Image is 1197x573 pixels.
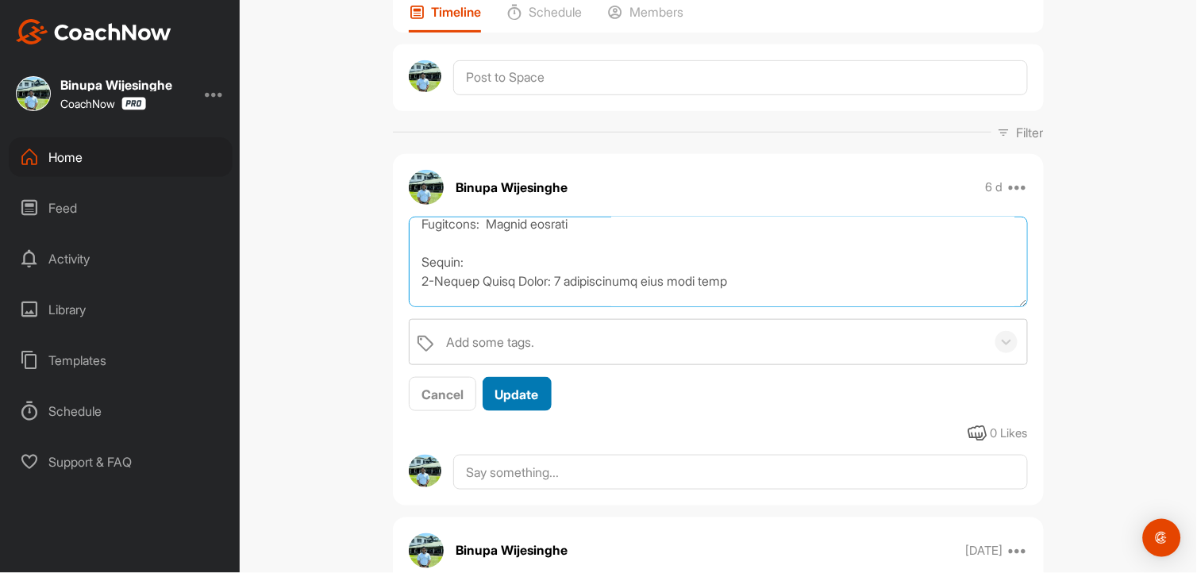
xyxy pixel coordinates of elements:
[121,97,146,110] img: CoachNow Pro
[16,19,171,44] img: CoachNow
[431,4,481,20] p: Timeline
[456,178,568,197] p: Binupa Wijesinghe
[456,541,568,560] p: Binupa Wijesinghe
[409,217,1028,308] textarea: Loremip 2 – Dolorsit Ametconsec + Adipiscin & Elit Seddoeiu Temp Inci Utlaboree: Doloremag AliquA...
[9,290,233,329] div: Library
[9,239,233,279] div: Activity
[9,340,233,380] div: Templates
[9,137,233,177] div: Home
[483,377,552,411] button: Update
[446,333,534,352] div: Add some tags.
[16,76,51,111] img: square_06d48b07dac5f676ca16626d81c171bf.jpg
[966,544,1003,560] p: [DATE]
[409,533,444,568] img: avatar
[409,377,476,411] button: Cancel
[421,386,464,402] span: Cancel
[60,79,172,91] div: Binupa Wijesinghe
[409,455,441,487] img: avatar
[991,425,1028,443] div: 0 Likes
[60,97,146,110] div: CoachNow
[986,179,1003,195] p: 6 d
[9,442,233,482] div: Support & FAQ
[1143,519,1181,557] div: Open Intercom Messenger
[409,170,444,205] img: avatar
[1017,123,1044,142] p: Filter
[9,188,233,228] div: Feed
[409,60,441,93] img: avatar
[629,4,683,20] p: Members
[9,391,233,431] div: Schedule
[495,386,539,402] span: Update
[529,4,582,20] p: Schedule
